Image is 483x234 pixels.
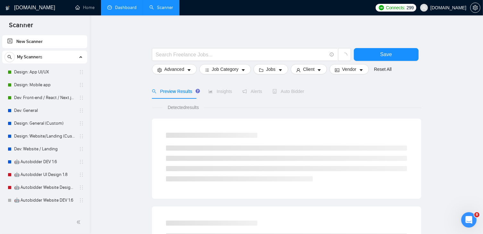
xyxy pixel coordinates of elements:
span: Alerts [242,89,262,94]
span: caret-down [187,68,191,72]
span: search [152,89,156,94]
span: notification [242,89,247,94]
iframe: Intercom live chat [461,212,477,228]
span: caret-down [241,68,246,72]
a: Design: General (Custom) [14,117,75,130]
button: search [4,52,15,62]
span: loading [342,53,347,58]
span: Connects: [386,4,405,11]
a: Dev: General [14,104,75,117]
button: Save [354,48,419,61]
span: Scanner [4,21,38,34]
span: search [5,55,14,59]
span: idcard [335,68,339,72]
span: holder [79,159,84,164]
a: Design: Mobile app [14,79,75,91]
span: folder [259,68,263,72]
a: Dev: Website / Landing [14,143,75,155]
a: searchScanner [149,5,173,10]
span: 8 [474,212,479,217]
button: setting [470,3,480,13]
span: My Scanners [17,51,42,63]
span: user [296,68,301,72]
a: dashboardDashboard [107,5,137,10]
span: Save [380,50,392,58]
span: holder [79,134,84,139]
span: area-chart [208,89,213,94]
a: Design: App UI/UX [14,66,75,79]
span: Insights [208,89,232,94]
a: Dev: Front-end / React / Next.js / WebGL / GSAP [14,91,75,104]
img: upwork-logo.png [379,5,384,10]
button: settingAdvancedcaret-down [152,64,197,74]
input: Search Freelance Jobs... [156,51,327,59]
span: caret-down [317,68,321,72]
a: New Scanner [7,35,82,48]
span: Job Category [212,66,238,73]
span: Client [303,66,315,73]
span: Preview Results [152,89,198,94]
span: bars [205,68,209,72]
a: 🤖 Autobidder Website Design 1.8 [14,181,75,194]
li: New Scanner [2,35,87,48]
span: setting [157,68,162,72]
span: double-left [76,219,83,225]
span: 299 [407,4,414,11]
a: Design: Website/Landing (Custom) [14,130,75,143]
span: Jobs [266,66,276,73]
span: holder [79,146,84,152]
span: holder [79,172,84,177]
button: idcardVendorcaret-down [329,64,369,74]
img: logo [5,3,10,13]
span: holder [79,108,84,113]
span: robot [272,89,277,94]
div: Tooltip anchor [195,88,201,94]
span: Advanced [164,66,184,73]
a: 🤖 Autobidder DEV 1.6 [14,155,75,168]
span: info-circle [330,53,334,57]
button: folderJobscaret-down [254,64,288,74]
button: userClientcaret-down [291,64,327,74]
span: holder [79,185,84,190]
span: caret-down [278,68,283,72]
span: Vendor [342,66,356,73]
span: holder [79,198,84,203]
a: homeHome [75,5,95,10]
span: Auto Bidder [272,89,304,94]
span: user [422,5,426,10]
a: setting [470,5,480,10]
span: holder [79,70,84,75]
span: holder [79,121,84,126]
button: barsJob Categorycaret-down [199,64,251,74]
a: 🤖 Autobidder Website DEV 1.6 [14,194,75,207]
span: holder [79,82,84,88]
a: Reset All [374,66,392,73]
li: My Scanners [2,51,87,207]
span: Detected results [163,104,203,111]
a: 🤖 Autobidder UI Design 1.8 [14,168,75,181]
span: holder [79,95,84,100]
span: caret-down [359,68,363,72]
